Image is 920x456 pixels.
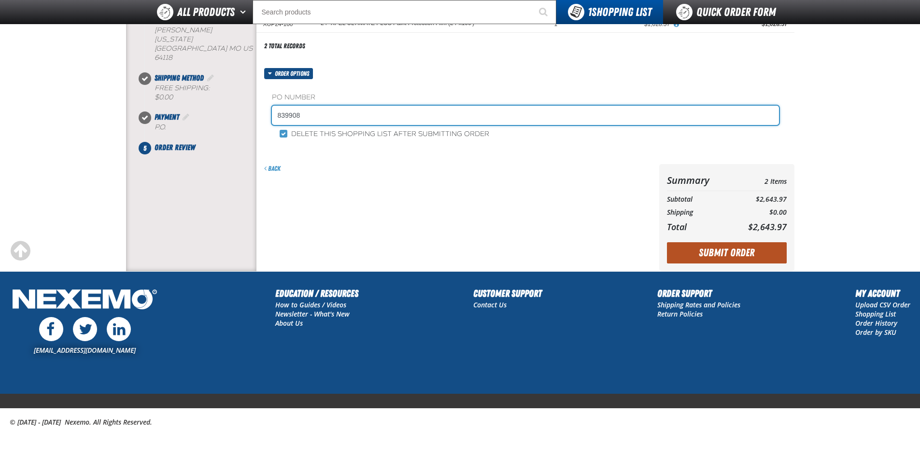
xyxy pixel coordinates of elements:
[729,193,786,206] td: $2,643.97
[155,17,221,34] span: [STREET_ADDRESS][PERSON_NAME]
[155,84,256,102] div: Free Shipping:
[243,44,253,53] span: US
[155,112,179,122] span: Payment
[667,172,730,189] th: Summary
[155,54,172,62] bdo: 64118
[729,172,786,189] td: 2 Items
[264,68,313,79] button: Order options
[855,328,896,337] a: Order by SKU
[155,123,256,132] div: P.O.
[588,5,651,19] span: Shopping List
[155,143,195,152] span: Order Review
[181,112,191,122] a: Edit Payment
[683,20,787,28] div: $1,028.57
[145,72,256,112] li: Shipping Method. Step 3 of 5. Completed
[855,309,896,318] a: Shopping List
[729,206,786,219] td: $0.00
[155,93,173,101] strong: $0.00
[667,206,730,219] th: Shipping
[667,242,787,263] button: Submit Order
[272,93,779,102] label: PO Number
[155,73,204,83] span: Shipping Method
[670,20,682,29] button: View All Prices for 24" XPEL ULTIMATE PLUS Paint Protection Film (24"x100')
[275,318,303,328] a: About Us
[275,68,313,79] span: Order options
[145,142,256,153] li: Order Review. Step 5 of 5. Not Completed
[177,3,235,21] span: All Products
[275,300,346,309] a: How to Guides / Videos
[280,130,287,138] input: Delete this shopping list after submitting order
[280,130,489,139] label: Delete this shopping list after submitting order
[657,309,703,318] a: Return Policies
[748,221,787,233] span: $2,643.97
[657,300,740,309] a: Shipping Rates and Policies
[34,345,136,355] a: [EMAIL_ADDRESS][DOMAIN_NAME]
[275,309,350,318] a: Newsletter - What's New
[206,73,215,83] a: Edit Shipping Method
[588,5,592,19] strong: 1
[473,300,507,309] a: Contact Us
[571,20,670,28] div: $1,028.57
[657,286,740,301] h2: Order Support
[229,44,241,53] span: MO
[264,41,305,51] div: 2 total records
[667,193,730,206] th: Subtotal
[473,286,542,301] h2: Customer Support
[667,219,730,235] th: Total
[10,240,31,262] div: Scroll to the top
[855,286,910,301] h2: My Account
[155,35,227,53] span: [US_STATE][GEOGRAPHIC_DATA]
[264,165,281,172] a: Back
[855,318,897,328] a: Order History
[256,16,314,32] td: XUP24-100
[139,142,151,154] span: 5
[855,300,910,309] a: Upload CSV Order
[554,21,558,28] span: 1
[145,111,256,142] li: Payment. Step 4 of 5. Completed
[10,286,160,315] img: Nexemo Logo
[275,286,358,301] h2: Education / Resources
